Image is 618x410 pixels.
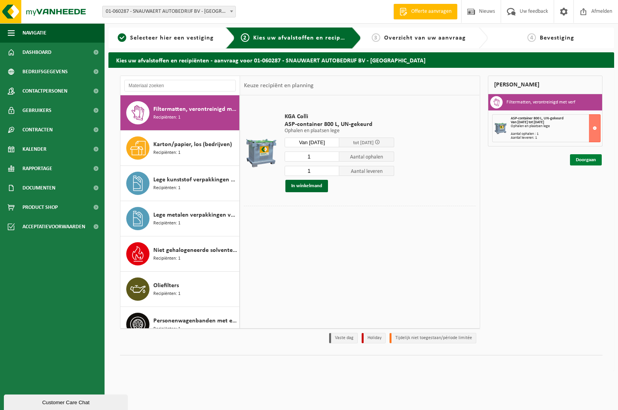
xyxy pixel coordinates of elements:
span: ASP-container 800 L, UN-gekeurd [511,116,563,121]
span: Documenten [22,178,55,198]
span: 01-060287 - SNAUWAERT AUTOBEDRIJF BV - BRUGGE [102,6,236,17]
button: Karton/papier, los (bedrijven) Recipiënten: 1 [120,131,240,166]
a: 1Selecteer hier een vestiging [112,33,220,43]
div: Ophalen en plaatsen lege [511,124,601,128]
span: 3 [372,33,380,42]
span: Selecteer hier een vestiging [130,35,214,41]
span: 1 [118,33,126,42]
li: Vaste dag [329,333,358,343]
span: Product Shop [22,198,58,217]
span: Niet gehalogeneerde solventen - hoogcalorisch in 200lt-vat [153,246,237,255]
p: Ophalen en plaatsen lege [285,128,394,134]
span: Karton/papier, los (bedrijven) [153,140,232,149]
button: Personenwagenbanden met en zonder velg Recipiënten: 1 [120,307,240,342]
button: Niet gehalogeneerde solventen - hoogcalorisch in 200lt-vat Recipiënten: 1 [120,236,240,272]
span: Recipiënten: 1 [153,114,180,121]
span: Recipiënten: 1 [153,326,180,333]
a: Doorgaan [570,154,602,165]
strong: Van [DATE] tot [DATE] [511,120,544,124]
div: Keuze recipiënt en planning [240,76,318,95]
span: Navigatie [22,23,46,43]
span: Overzicht van uw aanvraag [384,35,466,41]
div: Aantal leveren: 1 [511,136,601,140]
iframe: chat widget [4,393,129,410]
span: Recipiënten: 1 [153,184,180,192]
span: Bedrijfsgegevens [22,62,68,81]
span: Bevestiging [540,35,574,41]
span: Aantal ophalen [339,152,394,162]
span: Aantal leveren [339,166,394,176]
h3: Filtermatten, verontreinigd met verf [506,96,575,109]
div: Aantal ophalen : 1 [511,132,601,136]
span: Recipiënten: 1 [153,149,180,157]
a: Offerte aanvragen [393,4,457,19]
input: Selecteer datum [285,138,340,147]
span: Filtermatten, verontreinigd met verf [153,105,237,114]
span: 2 [241,33,249,42]
span: Personenwagenbanden met en zonder velg [153,316,237,326]
span: Kies uw afvalstoffen en recipiënten [253,35,360,41]
span: Kalender [22,140,46,159]
li: Tijdelijk niet toegestaan/période limitée [390,333,476,343]
span: Acceptatievoorwaarden [22,217,85,236]
button: Filtermatten, verontreinigd met verf Recipiënten: 1 [120,95,240,131]
span: KGA Colli [285,113,394,121]
span: Rapportage [22,159,52,178]
span: tot [DATE] [353,140,374,145]
button: Lege metalen verpakkingen van gevaarlijke stoffen Recipiënten: 1 [120,201,240,236]
button: In winkelmand [285,180,328,192]
span: Dashboard [22,43,51,62]
h2: Kies uw afvalstoffen en recipiënten - aanvraag voor 01-060287 - SNAUWAERT AUTOBEDRIJF BV - [GEOGR... [108,52,614,67]
span: Gebruikers [22,101,51,120]
span: Contracten [22,120,53,140]
div: [PERSON_NAME] [488,76,603,94]
button: Lege kunststof verpakkingen van gevaarlijke stoffen Recipiënten: 1 [120,166,240,201]
li: Holiday [362,333,386,343]
span: Recipiënten: 1 [153,255,180,262]
span: Offerte aanvragen [409,8,453,16]
button: Oliefilters Recipiënten: 1 [120,272,240,307]
input: Materiaal zoeken [124,80,236,91]
span: ASP-container 800 L, UN-gekeurd [285,121,394,128]
span: Lege metalen verpakkingen van gevaarlijke stoffen [153,210,237,220]
span: 4 [527,33,536,42]
span: Contactpersonen [22,81,67,101]
span: Recipiënten: 1 [153,220,180,227]
span: Recipiënten: 1 [153,290,180,298]
span: 01-060287 - SNAUWAERT AUTOBEDRIJF BV - BRUGGE [103,6,235,17]
span: Lege kunststof verpakkingen van gevaarlijke stoffen [153,175,237,184]
span: Oliefilters [153,281,179,290]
